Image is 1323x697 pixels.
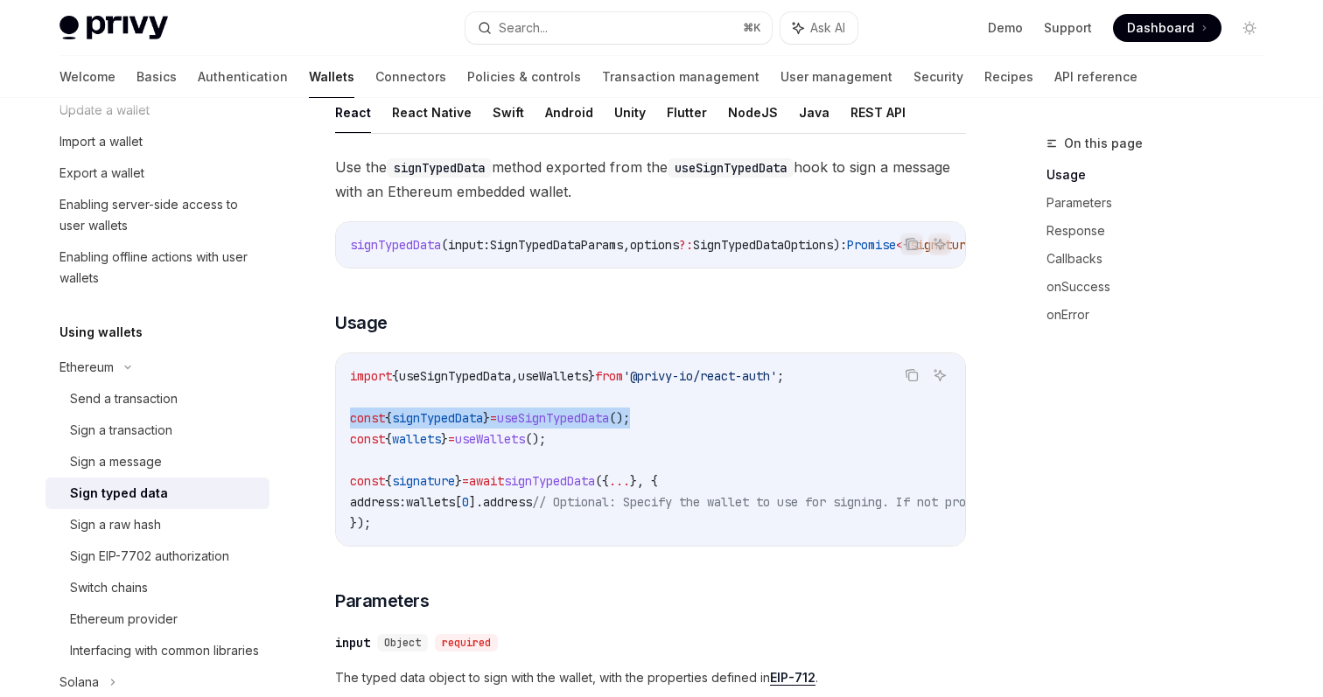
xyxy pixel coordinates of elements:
[595,473,609,489] span: ({
[602,56,759,98] a: Transaction management
[833,237,847,253] span: ):
[900,364,923,387] button: Copy the contents from the code block
[45,446,269,477] a: Sign a message
[350,368,392,384] span: import
[59,672,99,693] div: Solana
[1127,19,1194,37] span: Dashboard
[335,92,371,133] button: React
[70,640,259,661] div: Interfacing with common libraries
[810,19,845,37] span: Ask AI
[1044,19,1092,37] a: Support
[1064,133,1143,154] span: On this page
[467,56,581,98] a: Policies & controls
[70,514,161,535] div: Sign a raw hash
[387,158,492,178] code: signTypedData
[70,577,148,598] div: Switch chains
[469,494,483,510] span: ].
[59,322,143,343] h5: Using wallets
[1046,301,1277,329] a: onError
[70,483,168,504] div: Sign typed data
[392,473,455,489] span: signature
[375,56,446,98] a: Connectors
[1046,161,1277,189] a: Usage
[384,636,421,650] span: Object
[335,667,966,688] span: The typed data object to sign with the wallet, with the properties defined in .
[350,473,385,489] span: const
[483,410,490,426] span: }
[1046,189,1277,217] a: Parameters
[392,368,399,384] span: {
[490,410,497,426] span: =
[667,92,707,133] button: Flutter
[483,237,490,253] span: :
[900,233,923,255] button: Copy the contents from the code block
[896,237,903,253] span: <
[335,589,429,613] span: Parameters
[469,473,504,489] span: await
[913,56,963,98] a: Security
[198,56,288,98] a: Authentication
[59,357,114,378] div: Ethereum
[70,609,178,630] div: Ethereum provider
[59,247,259,289] div: Enabling offline actions with user wallets
[728,92,778,133] button: NodeJS
[511,368,518,384] span: ,
[392,410,483,426] span: signTypedData
[350,431,385,447] span: const
[630,473,658,489] span: }, {
[588,368,595,384] span: }
[335,634,370,652] div: input
[392,431,441,447] span: wallets
[45,241,269,294] a: Enabling offline actions with user wallets
[465,12,772,44] button: Search...⌘K
[490,237,623,253] span: SignTypedDataParams
[780,12,857,44] button: Ask AI
[623,237,630,253] span: ,
[441,237,448,253] span: (
[59,131,143,152] div: Import a wallet
[385,410,392,426] span: {
[350,410,385,426] span: const
[462,494,469,510] span: 0
[350,494,406,510] span: address:
[45,572,269,603] a: Switch chains
[988,19,1023,37] a: Demo
[136,56,177,98] a: Basics
[928,364,951,387] button: Ask AI
[499,17,548,38] div: Search...
[1046,217,1277,245] a: Response
[335,310,388,335] span: Usage
[45,189,269,241] a: Enabling server-side access to user wallets
[441,431,448,447] span: }
[70,388,178,409] div: Send a transaction
[70,420,172,441] div: Sign a transaction
[455,431,525,447] span: useWallets
[743,21,761,35] span: ⌘ K
[406,494,455,510] span: wallets
[614,92,646,133] button: Unity
[45,477,269,509] a: Sign typed data
[45,383,269,415] a: Send a transaction
[799,92,829,133] button: Java
[45,126,269,157] a: Import a wallet
[483,494,532,510] span: address
[45,635,269,666] a: Interfacing with common libraries
[1235,14,1263,42] button: Toggle dark mode
[609,410,630,426] span: ();
[59,56,115,98] a: Welcome
[668,158,794,178] code: useSignTypedData
[1113,14,1221,42] a: Dashboard
[350,515,371,531] span: });
[850,92,906,133] button: REST API
[59,194,259,236] div: Enabling server-side access to user wallets
[497,410,609,426] span: useSignTypedData
[1046,273,1277,301] a: onSuccess
[392,92,472,133] button: React Native
[70,451,162,472] div: Sign a message
[493,92,524,133] button: Swift
[45,540,269,572] a: Sign EIP-7702 authorization
[385,473,392,489] span: {
[984,56,1033,98] a: Recipes
[847,237,896,253] span: Promise
[45,157,269,189] a: Export a wallet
